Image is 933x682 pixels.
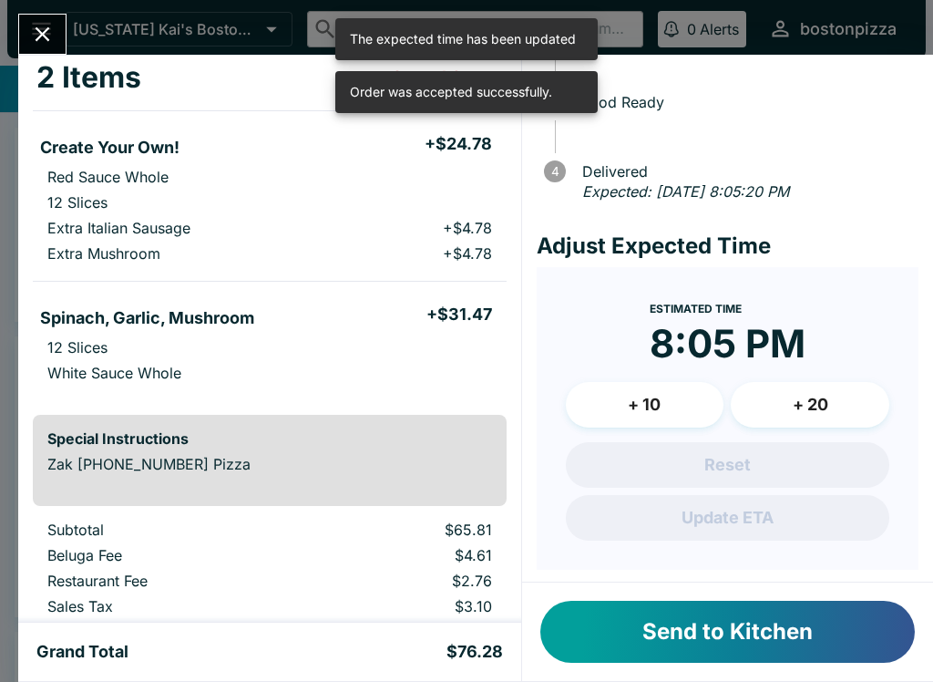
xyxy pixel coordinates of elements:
button: + 20 [731,382,889,428]
p: Red Sauce Whole [47,168,169,186]
button: Close [19,15,66,54]
p: Extra Mushroom [47,244,160,263]
table: orders table [33,521,507,623]
span: Food Ready [573,94,918,110]
p: + $4.78 [443,219,492,237]
span: Estimated Time [650,302,742,315]
p: 12 Slices [47,338,108,356]
h5: Create Your Own! [40,137,179,159]
text: 4 [550,164,559,179]
p: Sales Tax [47,597,288,615]
em: Expected: [DATE] 8:05:20 PM [582,182,789,201]
h5: Grand Total [36,641,128,663]
p: $65.81 [317,521,492,539]
time: 8:05 PM [650,320,805,367]
p: Subtotal [47,521,288,539]
p: Beluga Fee [47,546,288,564]
h6: Special Instructions [47,429,492,448]
p: Restaurant Fee [47,572,288,590]
p: $2.76 [317,572,492,590]
button: + 10 [566,382,724,428]
h4: Adjust Expected Time [537,232,918,260]
div: Order was accepted successfully. [350,77,552,108]
p: White Sauce Whole [47,364,181,382]
h5: + $31.47 [426,304,492,325]
h5: + $24.78 [425,133,492,155]
div: The expected time has been updated [350,24,576,55]
p: 12 Slices [47,193,108,212]
span: Delivered [573,163,918,180]
h5: $76.28 [446,641,503,663]
table: orders table [33,45,507,400]
h3: 2 Items [36,59,141,96]
h5: Spinach, Garlic, Mushroom [40,307,254,329]
p: $4.61 [317,546,492,564]
p: Zak [PHONE_NUMBER] Pizza [47,455,492,473]
p: $3.10 [317,597,492,615]
p: Extra Italian Sausage [47,219,190,237]
p: + $4.78 [443,244,492,263]
button: Send to Kitchen [540,601,915,663]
